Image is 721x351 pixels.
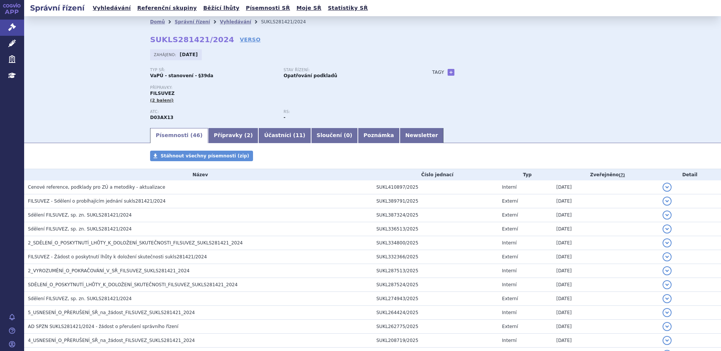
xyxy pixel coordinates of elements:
[502,338,517,343] span: Interní
[619,172,625,178] abbr: (?)
[502,240,517,246] span: Interní
[373,194,498,208] td: SUKL389791/2025
[448,69,454,76] a: +
[28,212,132,218] span: Sdělení FILSUVEZ, sp. zn. SUKLS281421/2024
[373,292,498,306] td: SUKL274943/2025
[373,169,498,180] th: Číslo jednací
[28,324,178,329] span: AD SPZN SUKLS281421/2024 - žádost o přerušení správního řízení
[502,198,518,204] span: Externí
[240,36,261,43] a: VERSO
[28,198,166,204] span: FILSUVEZ - Sdělení o probíhajícím jednání sukls281421/2024
[373,208,498,222] td: SUKL387324/2025
[284,73,337,78] strong: Opatřování podkladů
[552,208,658,222] td: [DATE]
[28,240,243,246] span: 2_SDĚLENÍ_O_POSKYTNUTÍ_LHŮTY_K_DOLOŽENÍ_SKUTEČNOSTI_FILSUVEZ_SUKLS281421_2024
[552,278,658,292] td: [DATE]
[150,128,208,143] a: Písemnosti (46)
[201,3,242,13] a: Běžící lhůty
[24,169,373,180] th: Název
[498,169,552,180] th: Typ
[150,68,276,72] p: Typ SŘ:
[502,226,518,232] span: Externí
[150,91,175,96] span: FILSUVEZ
[552,169,658,180] th: Zveřejněno
[432,68,444,77] h3: Tagy
[502,185,517,190] span: Interní
[208,128,258,143] a: Přípravky (2)
[502,268,517,273] span: Interní
[400,128,444,143] a: Newsletter
[135,3,199,13] a: Referenční skupiny
[663,252,672,261] button: detail
[552,292,658,306] td: [DATE]
[663,322,672,331] button: detail
[150,35,234,44] strong: SUKLS281421/2024
[663,197,672,206] button: detail
[373,264,498,278] td: SUKL287513/2025
[91,3,133,13] a: Vyhledávání
[663,336,672,345] button: detail
[28,254,207,259] span: FILSUVEZ - Žádost o poskytnutí lhůty k doložení skutečnosti sukls281421/2024
[28,185,165,190] span: Cenové reference, podklady pro ZÚ a metodiky - aktualizace
[373,334,498,348] td: SUKL208719/2025
[502,212,518,218] span: Externí
[346,132,350,138] span: 0
[552,334,658,348] td: [DATE]
[663,294,672,303] button: detail
[161,153,249,159] span: Stáhnout všechny písemnosti (zip)
[502,296,518,301] span: Externí
[663,224,672,233] button: detail
[552,180,658,194] td: [DATE]
[663,211,672,220] button: detail
[28,310,195,315] span: 5_USNESENÍ_O_PŘERUŠENÍ_SŘ_na_žádost_FILSUVEZ_SUKLS281421_2024
[258,128,311,143] a: Účastníci (11)
[502,282,517,287] span: Interní
[24,3,91,13] h2: Správní řízení
[663,238,672,247] button: detail
[663,308,672,317] button: detail
[663,266,672,275] button: detail
[373,306,498,320] td: SUKL264424/2025
[373,250,498,264] td: SUKL332366/2025
[193,132,200,138] span: 46
[502,254,518,259] span: Externí
[294,3,324,13] a: Moje SŘ
[373,320,498,334] td: SUKL262775/2025
[28,296,132,301] span: Sdělení FILSUVEZ, sp. zn. SUKLS281421/2024
[284,68,410,72] p: Stav řízení:
[502,310,517,315] span: Interní
[552,222,658,236] td: [DATE]
[150,110,276,114] p: ATC:
[247,132,250,138] span: 2
[502,324,518,329] span: Externí
[28,282,238,287] span: SDĚLENÍ_O_POSKYTNUTÍ_LHŮTY_K_DOLOŽENÍ_SKUTEČNOSTI_FILSUVEZ_SUKLS281421_2024
[180,52,198,57] strong: [DATE]
[150,19,165,24] a: Domů
[373,180,498,194] td: SUKL410897/2025
[296,132,303,138] span: 11
[150,73,213,78] strong: VaPÚ - stanovení - §39da
[552,306,658,320] td: [DATE]
[311,128,358,143] a: Sloučení (0)
[552,236,658,250] td: [DATE]
[325,3,370,13] a: Statistiky SŘ
[28,338,195,343] span: 4_USNESENÍ_O_PŘERUŠENÍ_SŘ_na_žádost_FILSUVEZ_SUKLS281421_2024
[373,236,498,250] td: SUKL334800/2025
[284,115,285,120] strong: -
[150,151,253,161] a: Stáhnout všechny písemnosti (zip)
[150,115,173,120] strong: BŘEZOVÁ KŮRA
[150,98,174,103] span: (2 balení)
[552,250,658,264] td: [DATE]
[373,222,498,236] td: SUKL336513/2025
[663,280,672,289] button: detail
[552,264,658,278] td: [DATE]
[175,19,210,24] a: Správní řízení
[552,194,658,208] td: [DATE]
[373,278,498,292] td: SUKL287524/2025
[659,169,721,180] th: Detail
[663,183,672,192] button: detail
[244,3,292,13] a: Písemnosti SŘ
[150,85,417,90] p: Přípravky:
[358,128,400,143] a: Poznámka
[261,16,316,27] li: SUKLS281421/2024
